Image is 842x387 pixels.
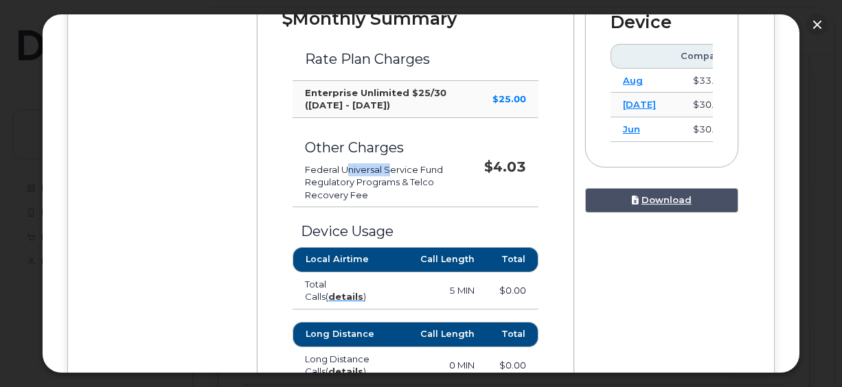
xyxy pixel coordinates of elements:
[782,327,832,377] iframe: Messenger Launcher
[293,247,392,272] th: Local Airtime
[293,322,392,347] th: Long Distance
[305,87,446,111] strong: Enterprise Unlimited $25/30 ([DATE] - [DATE])
[305,163,459,176] li: Federal Universal Service Fund
[487,247,538,272] th: Total
[487,347,538,384] td: $0.00
[392,347,487,384] td: 0 MIN
[326,291,366,302] span: ( )
[305,176,459,201] li: Regulatory Programs & Telco Recovery Fee
[392,322,487,347] th: Call Length
[668,117,738,142] td: $30.72
[487,322,538,347] th: Total
[623,124,640,134] a: Jun
[623,99,656,110] a: [DATE]
[392,247,487,272] th: Call Length
[585,188,738,213] a: Download
[484,159,526,175] strong: $4.03
[328,291,363,302] a: details
[668,93,738,117] td: $30.61
[392,272,487,309] td: 5 MIN
[487,272,538,309] td: $0.00
[293,272,392,309] td: Total Calls
[328,366,363,377] a: details
[293,347,392,384] td: Long Distance Calls
[293,224,538,239] h3: Device Usage
[326,366,366,377] span: ( )
[305,140,459,155] h3: Other Charges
